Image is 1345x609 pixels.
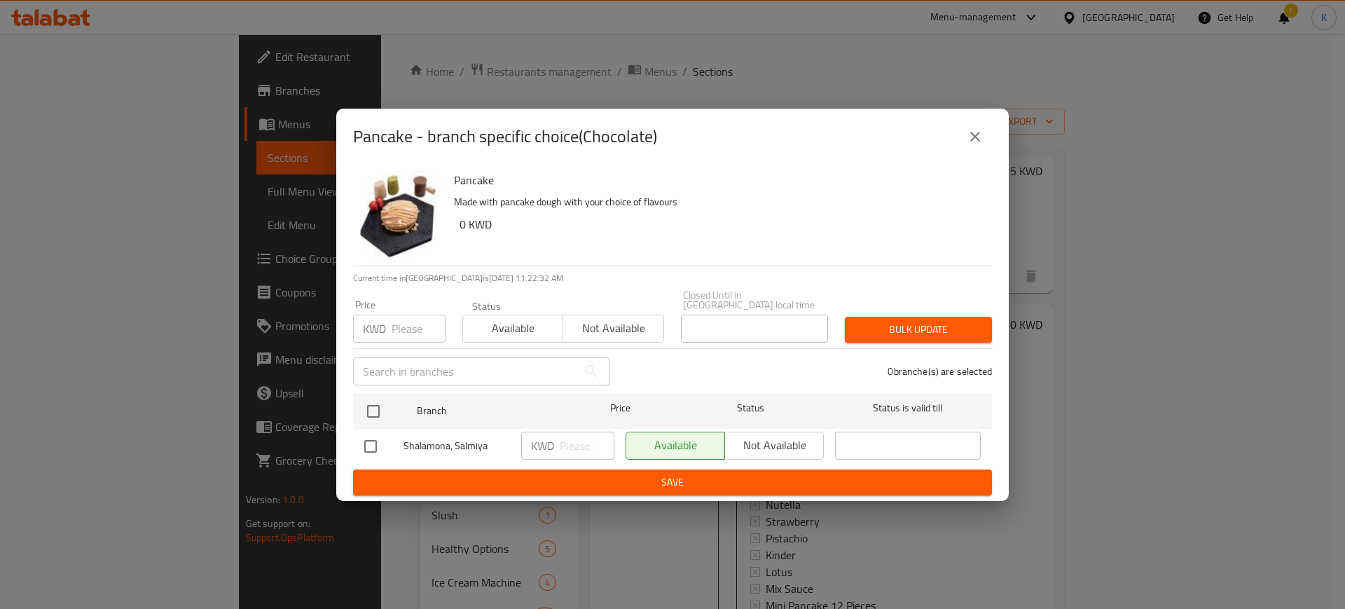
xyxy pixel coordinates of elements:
h2: Pancake - branch specific choice(Chocolate) [353,125,657,148]
h6: 0 KWD [460,214,981,234]
span: Bulk update [856,321,981,338]
p: Current time in [GEOGRAPHIC_DATA] is [DATE] 11:22:32 AM [353,272,992,285]
button: Available [462,315,563,343]
button: Not available [563,315,663,343]
span: Price [574,399,667,417]
p: KWD [363,320,386,337]
img: Pancake [353,170,443,260]
span: Status [678,399,824,417]
button: Save [353,470,992,495]
p: Made with pancake dough with your choice of flavours [454,193,981,211]
input: Please enter price [392,315,446,343]
button: Bulk update [845,317,992,343]
span: Not available [569,318,658,338]
span: Shalamona, Salmiya [403,437,510,455]
input: Please enter price [560,432,614,460]
p: KWD [531,437,554,454]
span: Save [364,474,981,491]
button: close [958,120,992,153]
span: Status is valid till [835,399,981,417]
h6: Pancake [454,170,981,190]
p: 0 branche(s) are selected [888,364,992,378]
span: Branch [417,402,563,420]
input: Search in branches [353,357,577,385]
span: Available [469,318,558,338]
